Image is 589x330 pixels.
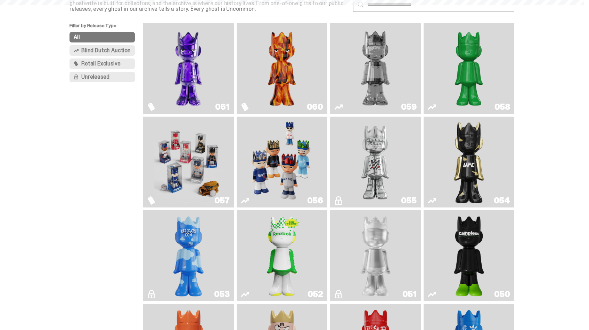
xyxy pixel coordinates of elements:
img: ghooooost [170,213,207,298]
span: Retail Exclusive [81,61,120,66]
button: Blind Dutch Auction [69,45,135,56]
a: Court Victory [241,213,323,298]
img: I Was There SummerSlam [341,119,409,205]
img: Fantasy [154,26,222,111]
img: Schrödinger's ghost: Sunday Green [435,26,503,111]
p: Filter by Release Type [69,23,143,32]
img: Always On Fire [248,26,316,111]
span: All [74,34,80,40]
div: 059 [401,103,417,111]
button: Unreleased [69,72,135,82]
div: 058 [494,103,510,111]
a: Game Face (2025) [147,119,230,205]
a: Schrödinger's ghost: Sunday Green [428,26,510,111]
div: 060 [307,103,323,111]
a: LLLoyalty [334,213,417,298]
div: 055 [401,196,417,205]
a: ghooooost [147,213,230,298]
div: 050 [494,290,510,298]
img: Two [341,26,409,111]
a: Fantasy [147,26,230,111]
span: Blind Dutch Auction [81,48,131,53]
button: All [69,32,135,42]
a: Campless [428,213,510,298]
span: Unreleased [81,74,109,80]
div: 053 [214,290,230,298]
a: Two [334,26,417,111]
div: 054 [494,196,510,205]
img: Game Face (2025) [248,119,316,205]
div: 057 [214,196,230,205]
img: Ruby [451,119,488,205]
div: 052 [308,290,323,298]
a: Game Face (2025) [241,119,323,205]
div: 056 [307,196,323,205]
img: LLLoyalty [357,213,394,298]
a: I Was There SummerSlam [334,119,417,205]
a: Ruby [428,119,510,205]
p: ghostwrite is built for collectors, and the archive is where our history lives. From one-of-one g... [69,1,347,12]
div: 061 [215,103,230,111]
img: Campless [451,213,488,298]
img: Court Victory [264,213,301,298]
div: 051 [402,290,417,298]
a: Always On Fire [241,26,323,111]
img: Game Face (2025) [154,119,222,205]
button: Retail Exclusive [69,58,135,69]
